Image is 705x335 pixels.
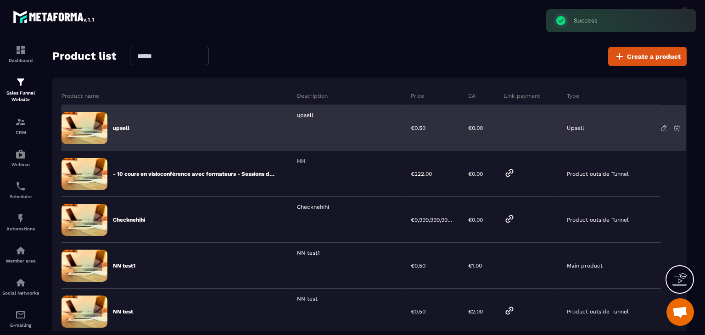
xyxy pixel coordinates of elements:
[2,130,39,135] p: CRM
[62,296,107,328] img: formation-default-image.91678625.jpeg
[62,92,99,100] p: Product name
[62,112,107,144] img: formation-default-image.91678625.jpeg
[15,309,26,320] img: email
[567,171,629,177] p: Product outside Tunnel
[15,149,26,160] img: automations
[13,8,95,25] img: logo
[567,308,629,315] p: Product outside Tunnel
[2,90,39,103] p: Sales Funnel Website
[15,213,26,224] img: automations
[468,92,476,100] p: CA
[567,262,603,269] p: Main product
[2,323,39,328] p: E-mailing
[2,38,39,70] a: formationformationDashboard
[297,92,328,100] p: Description
[113,308,133,315] p: NN test
[2,194,39,199] p: Scheduler
[113,170,276,178] p: - 10 cours en visioconférence avec formateurs - Sessions d'hypnose en illimité sur 1 an - Modules...
[2,70,39,110] a: formationformationSales Funnel Website
[113,262,135,269] p: NN test1
[2,270,39,302] a: social-networksocial-networkSocial Networks
[2,162,39,167] p: Webinar
[62,250,107,282] img: formation-default-image.91678625.jpeg
[15,45,26,56] img: formation
[2,302,39,335] a: emailemailE-mailing
[2,58,39,63] p: Dashboard
[567,92,579,100] p: Type
[627,52,681,61] span: Create a product
[2,226,39,231] p: Automations
[2,238,39,270] a: automationsautomationsMember area
[52,47,116,66] h2: Product list
[2,258,39,263] p: Member area
[2,174,39,206] a: schedulerschedulerScheduler
[15,181,26,192] img: scheduler
[15,117,26,128] img: formation
[15,77,26,88] img: formation
[666,298,694,326] div: Mở cuộc trò chuyện
[62,158,107,190] img: formation-default-image.91678625.jpeg
[567,217,629,223] p: Product outside Tunnel
[113,124,129,132] p: upsell
[2,206,39,238] a: automationsautomationsAutomations
[113,216,145,223] p: Checknehihi
[567,125,584,131] p: Upsell
[62,204,107,236] img: formation-default-image.91678625.jpeg
[15,245,26,256] img: automations
[2,110,39,142] a: formationformationCRM
[411,92,424,100] p: Price
[2,290,39,296] p: Social Networks
[504,92,540,100] p: Link payment
[15,277,26,288] img: social-network
[608,47,687,66] button: Create a product
[2,142,39,174] a: automationsautomationsWebinar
